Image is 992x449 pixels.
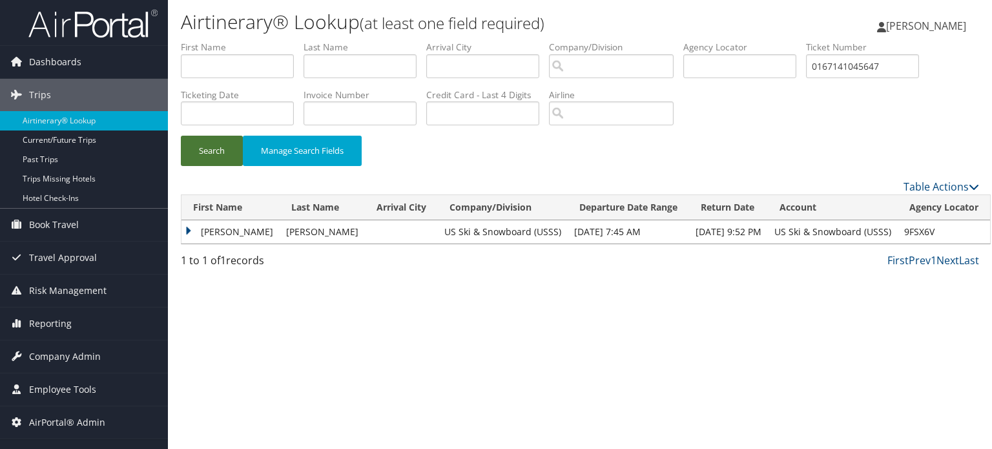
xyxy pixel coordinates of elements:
[29,373,96,406] span: Employee Tools
[898,195,990,220] th: Agency Locator: activate to sort column ascending
[909,253,931,267] a: Prev
[360,12,544,34] small: (at least one field required)
[181,220,280,244] td: [PERSON_NAME]
[304,41,426,54] label: Last Name
[887,253,909,267] a: First
[29,406,105,439] span: AirPortal® Admin
[426,89,549,101] label: Credit Card - Last 4 Digits
[936,253,959,267] a: Next
[29,275,107,307] span: Risk Management
[877,6,979,45] a: [PERSON_NAME]
[29,308,72,340] span: Reporting
[29,46,81,78] span: Dashboards
[683,41,806,54] label: Agency Locator
[181,89,304,101] label: Ticketing Date
[931,253,936,267] a: 1
[304,89,426,101] label: Invoice Number
[181,8,713,36] h1: Airtinerary® Lookup
[28,8,158,39] img: airportal-logo.png
[438,220,568,244] td: US Ski & Snowboard (USSS)
[280,220,365,244] td: [PERSON_NAME]
[549,41,683,54] label: Company/Division
[886,19,966,33] span: [PERSON_NAME]
[806,41,929,54] label: Ticket Number
[768,220,898,244] td: US Ski & Snowboard (USSS)
[29,79,51,111] span: Trips
[768,195,898,220] th: Account: activate to sort column ascending
[959,253,979,267] a: Last
[689,220,768,244] td: [DATE] 9:52 PM
[220,253,226,267] span: 1
[426,41,549,54] label: Arrival City
[568,195,689,220] th: Departure Date Range: activate to sort column ascending
[438,195,568,220] th: Company/Division
[280,195,365,220] th: Last Name: activate to sort column ascending
[181,195,280,220] th: First Name: activate to sort column ascending
[29,340,101,373] span: Company Admin
[29,242,97,274] span: Travel Approval
[568,220,689,244] td: [DATE] 7:45 AM
[689,195,768,220] th: Return Date: activate to sort column ascending
[904,180,979,194] a: Table Actions
[29,209,79,241] span: Book Travel
[181,136,243,166] button: Search
[898,220,990,244] td: 9FSX6V
[365,195,438,220] th: Arrival City: activate to sort column ascending
[181,253,366,275] div: 1 to 1 of records
[181,41,304,54] label: First Name
[243,136,362,166] button: Manage Search Fields
[549,89,683,101] label: Airline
